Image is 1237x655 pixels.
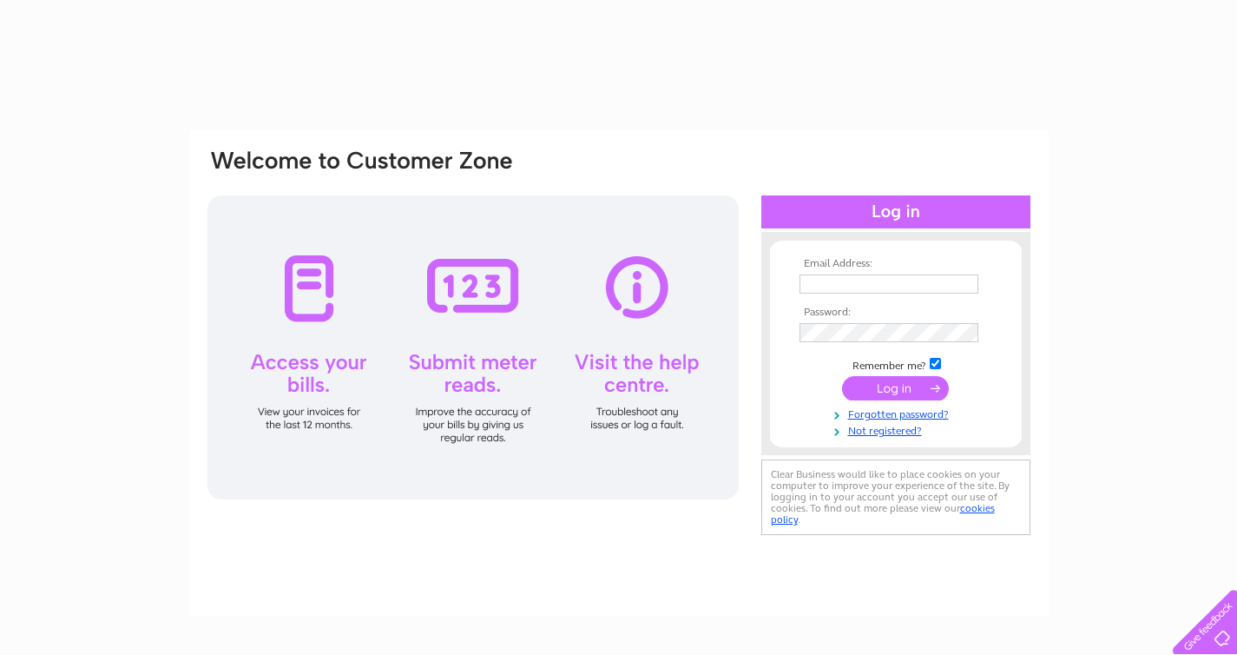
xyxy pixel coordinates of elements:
[771,502,995,526] a: cookies policy
[799,405,997,421] a: Forgotten password?
[795,258,997,270] th: Email Address:
[842,376,949,400] input: Submit
[795,355,997,373] td: Remember me?
[799,421,997,438] a: Not registered?
[761,460,1030,535] div: Clear Business would like to place cookies on your computer to improve your experience of the sit...
[795,307,997,319] th: Password:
